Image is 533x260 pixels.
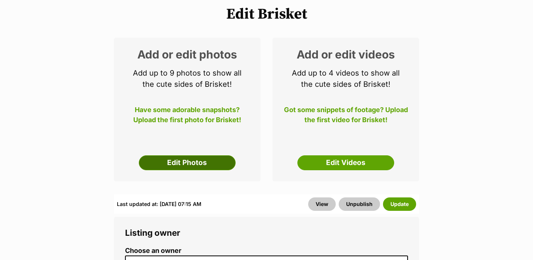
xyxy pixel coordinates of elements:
[125,67,249,90] p: Add up to 9 photos to show all the cute sides of Brisket!
[284,67,408,90] p: Add up to 4 videos to show all the cute sides of Brisket!
[117,197,201,211] div: Last updated at: [DATE] 07:15 AM
[284,105,408,129] p: Got some snippets of footage? Upload the first video for Brisket!
[125,228,180,238] span: Listing owner
[284,49,408,60] h2: Add or edit videos
[125,49,249,60] h2: Add or edit photos
[339,197,380,211] button: Unpublish
[383,197,416,211] button: Update
[308,197,336,211] a: View
[125,105,249,129] p: Have some adorable snapshots? Upload the first photo for Brisket!
[125,247,408,255] label: Choose an owner
[139,155,236,170] a: Edit Photos
[297,155,394,170] a: Edit Videos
